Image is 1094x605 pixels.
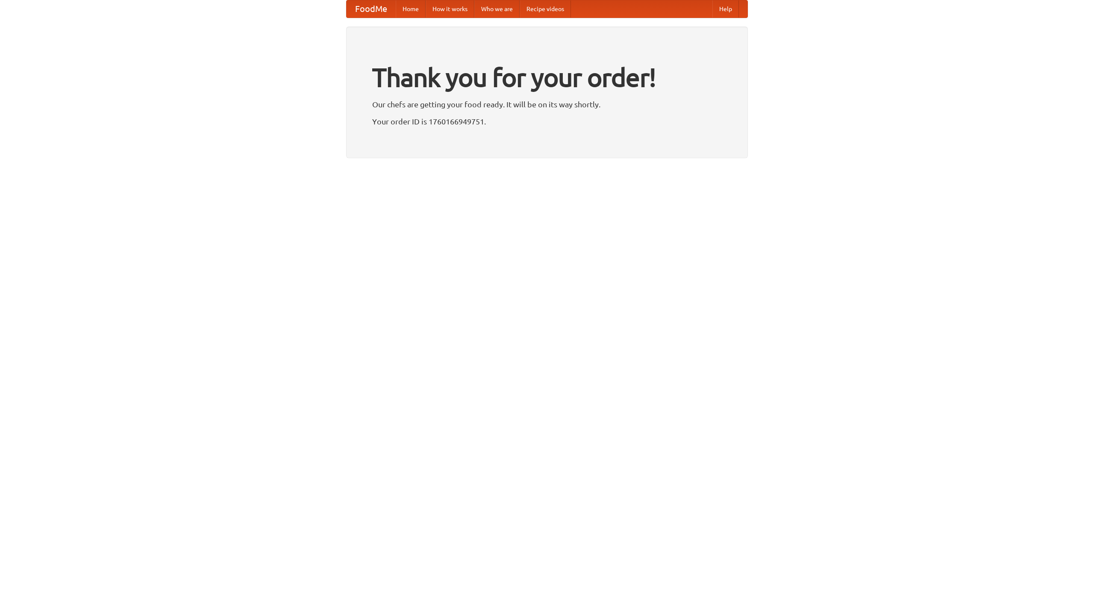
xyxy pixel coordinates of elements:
a: Help [712,0,739,18]
a: Home [396,0,426,18]
h1: Thank you for your order! [372,57,722,98]
a: Recipe videos [520,0,571,18]
a: How it works [426,0,474,18]
a: FoodMe [347,0,396,18]
p: Your order ID is 1760166949751. [372,115,722,128]
a: Who we are [474,0,520,18]
p: Our chefs are getting your food ready. It will be on its way shortly. [372,98,722,111]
